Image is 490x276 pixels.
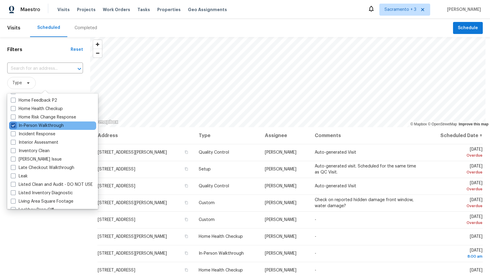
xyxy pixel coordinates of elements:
[194,127,260,144] th: Type
[57,7,70,13] span: Visits
[77,7,96,13] span: Projects
[184,166,189,172] button: Copy Address
[98,235,167,239] span: [STREET_ADDRESS][PERSON_NAME]
[92,118,118,125] a: Mapbox homepage
[430,181,482,192] span: [DATE]
[315,218,316,222] span: -
[188,7,227,13] span: Geo Assignments
[470,268,482,272] span: [DATE]
[137,8,150,12] span: Tasks
[184,234,189,239] button: Copy Address
[430,253,482,259] div: 8:00 am
[265,167,296,171] span: [PERSON_NAME]
[75,65,84,73] button: Open
[199,251,244,256] span: In-Person Walkthrough
[98,268,135,272] span: [STREET_ADDRESS]
[265,201,296,205] span: [PERSON_NAME]
[11,148,50,154] label: Inventory Clean
[103,7,130,13] span: Work Orders
[410,122,427,126] a: Mapbox
[199,167,211,171] span: Setup
[11,106,63,112] label: Home Health Checkup
[430,147,482,158] span: [DATE]
[470,235,482,239] span: [DATE]
[157,7,181,13] span: Properties
[11,198,73,204] label: Living Area Square Footage
[184,149,189,155] button: Copy Address
[310,127,426,144] th: Comments
[265,251,296,256] span: [PERSON_NAME]
[93,49,102,57] button: Zoom out
[11,165,74,171] label: Late Checkout Walkthrough
[315,150,356,155] span: Auto-generated Visit
[315,198,414,208] span: Check on reported hidden damage front window, water damage?
[426,127,483,144] th: Scheduled Date ↑
[184,217,189,222] button: Copy Address
[315,235,316,239] span: -
[459,122,488,126] a: Improve this map
[11,123,64,129] label: In-Person Walkthrough
[428,122,457,126] a: OpenStreetMap
[265,268,296,272] span: [PERSON_NAME]
[184,250,189,256] button: Copy Address
[199,235,243,239] span: Home Health Checkup
[98,167,135,171] span: [STREET_ADDRESS]
[11,182,93,188] label: Listed Clean and Audit - DO NOT USE
[71,47,83,53] div: Reset
[11,114,76,120] label: Home Risk Change Response
[430,186,482,192] div: Overdue
[315,268,316,272] span: -
[11,156,62,162] label: [PERSON_NAME] Issue
[430,152,482,158] div: Overdue
[430,164,482,175] span: [DATE]
[445,7,481,13] span: [PERSON_NAME]
[11,207,54,213] label: Lockbox Drop Off
[453,22,483,34] button: Schedule
[98,251,167,256] span: [STREET_ADDRESS][PERSON_NAME]
[98,201,167,205] span: [STREET_ADDRESS][PERSON_NAME]
[430,220,482,226] div: Overdue
[7,47,71,53] h1: Filters
[7,21,20,35] span: Visits
[90,37,485,127] canvas: Map
[97,127,194,144] th: Address
[7,64,66,73] input: Search for an address...
[199,268,243,272] span: Home Health Checkup
[199,218,215,222] span: Custom
[37,25,60,31] div: Scheduled
[98,150,167,155] span: [STREET_ADDRESS][PERSON_NAME]
[430,215,482,226] span: [DATE]
[430,198,482,209] span: [DATE]
[265,150,296,155] span: [PERSON_NAME]
[265,184,296,188] span: [PERSON_NAME]
[315,184,356,188] span: Auto-generated Visit
[93,40,102,49] button: Zoom in
[430,248,482,259] span: [DATE]
[265,218,296,222] span: [PERSON_NAME]
[384,7,416,13] span: Sacramento + 3
[265,235,296,239] span: [PERSON_NAME]
[199,184,229,188] span: Quality Control
[184,267,189,273] button: Copy Address
[11,97,57,103] label: Home Feedback P2
[11,131,55,137] label: Incident Response
[430,169,482,175] div: Overdue
[184,183,189,189] button: Copy Address
[11,173,28,179] label: Leak
[430,203,482,209] div: Overdue
[75,25,97,31] div: Completed
[20,7,40,13] span: Maestro
[315,251,316,256] span: -
[315,164,416,174] span: Auto-generated visit. Scheduled for the same time as QC Visit.
[184,200,189,205] button: Copy Address
[98,184,135,188] span: [STREET_ADDRESS]
[260,127,310,144] th: Assignee
[98,218,135,222] span: [STREET_ADDRESS]
[11,140,58,146] label: Interior Assessment
[11,190,73,196] label: Listed Inventory Diagnostic
[199,150,229,155] span: Quality Control
[199,201,215,205] span: Custom
[12,80,22,86] span: Type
